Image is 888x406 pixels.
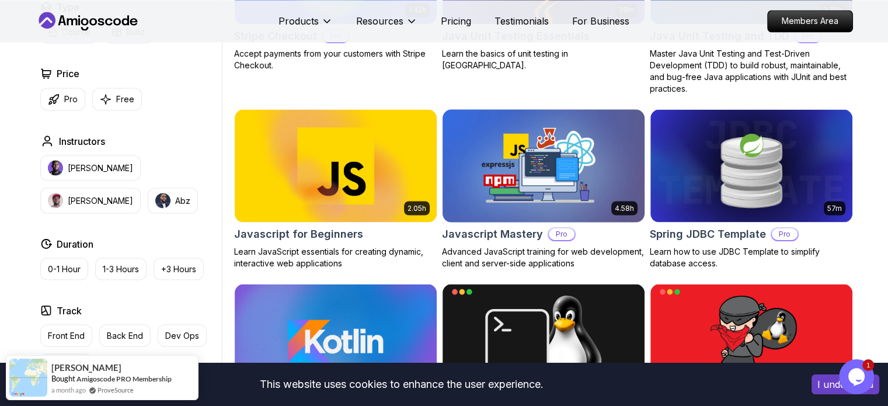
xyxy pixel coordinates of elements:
[59,134,105,148] h2: Instructors
[278,14,333,37] button: Products
[161,263,196,275] p: +3 Hours
[650,109,852,223] img: Spring JDBC Template card
[40,324,92,346] button: Front End
[40,88,85,110] button: Pro
[442,109,645,270] a: Javascript Mastery card4.58hJavascript MasteryProAdvanced JavaScript training for web development...
[155,193,170,208] img: instructor img
[650,109,853,270] a: Spring JDBC Template card57mSpring JDBC TemplateProLearn how to use JDBC Template to simplify dat...
[9,372,794,397] div: This website uses cookies to enhance the user experience.
[650,226,766,242] h2: Spring JDBC Template
[234,48,437,71] p: Accept payments from your customers with Stripe Checkout.
[408,203,426,213] p: 2.05h
[95,258,147,280] button: 1-3 Hours
[437,106,649,225] img: Javascript Mastery card
[40,155,141,181] button: instructor img[PERSON_NAME]
[442,226,543,242] h2: Javascript Mastery
[107,329,143,341] p: Back End
[9,359,47,397] img: provesource social proof notification image
[442,48,645,71] p: Learn the basics of unit testing in [GEOGRAPHIC_DATA].
[116,93,134,105] p: Free
[443,284,645,397] img: Linux for Professionals card
[234,226,363,242] h2: Javascript for Beginners
[234,109,437,270] a: Javascript for Beginners card2.05hJavascript for BeginnersLearn JavaScript essentials for creatin...
[97,385,134,395] a: ProveSource
[154,258,204,280] button: +3 Hours
[234,246,437,269] p: Learn JavaScript essentials for creating dynamic, interactive web applications
[235,109,437,223] img: Javascript for Beginners card
[40,258,88,280] button: 0-1 Hour
[235,284,437,397] img: Kotlin for Beginners card
[99,324,151,346] button: Back End
[92,88,142,110] button: Free
[827,203,842,213] p: 57m
[48,263,81,275] p: 0-1 Hour
[57,303,82,317] h2: Track
[165,329,199,341] p: Dev Ops
[148,188,198,213] button: instructor imgAbz
[442,246,645,269] p: Advanced JavaScript training for web development, client and server-side applications
[103,263,139,275] p: 1-3 Hours
[48,329,85,341] p: Front End
[48,160,63,175] img: instructor img
[51,385,86,395] span: a month ago
[650,246,853,269] p: Learn how to use JDBC Template to simplify database access.
[40,188,141,213] button: instructor img[PERSON_NAME]
[549,228,574,240] p: Pro
[57,237,93,251] h2: Duration
[768,11,852,32] p: Members Area
[812,374,879,394] button: Accept cookies
[650,284,852,397] img: Linux Over The Wire Bandit card
[68,195,133,206] p: [PERSON_NAME]
[767,10,853,32] a: Members Area
[158,324,207,346] button: Dev Ops
[48,193,63,208] img: instructor img
[356,14,417,37] button: Resources
[441,14,471,28] a: Pricing
[572,14,629,28] a: For Business
[40,353,92,376] button: Full Stack
[772,228,798,240] p: Pro
[51,363,121,373] span: [PERSON_NAME]
[68,162,133,173] p: [PERSON_NAME]
[356,14,403,28] p: Resources
[64,93,78,105] p: Pro
[615,203,634,213] p: 4.58h
[650,48,853,95] p: Master Java Unit Testing and Test-Driven Development (TDD) to build robust, maintainable, and bug...
[51,374,75,383] span: Bought
[76,374,172,383] a: Amigoscode PRO Membership
[278,14,319,28] p: Products
[57,67,79,81] h2: Price
[495,14,549,28] a: Testimonials
[839,359,876,394] iframe: chat widget
[175,195,190,206] p: Abz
